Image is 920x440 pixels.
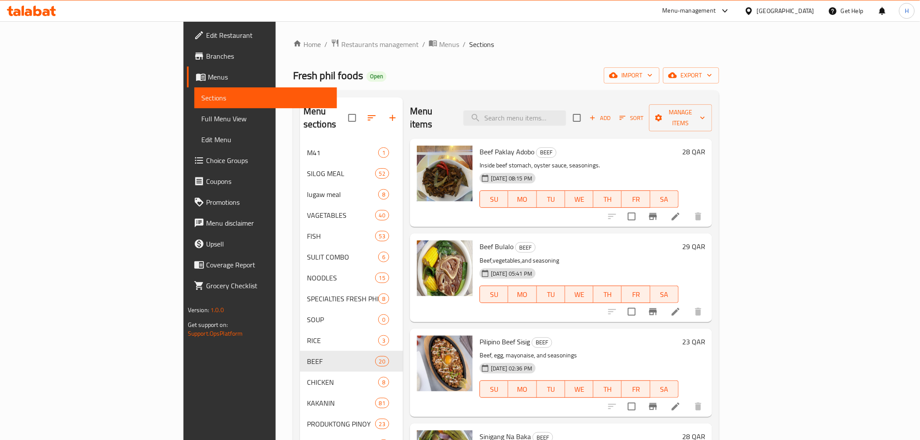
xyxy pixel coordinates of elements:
span: 40 [376,211,389,220]
div: items [375,168,389,179]
span: SU [483,288,505,301]
div: [GEOGRAPHIC_DATA] [757,6,814,16]
a: Edit menu item [670,307,681,317]
span: Sections [469,39,494,50]
div: FISH53 [300,226,403,247]
span: Version: [188,304,209,316]
div: SPECIALTIES FRESH PHILFOODS [307,293,378,304]
a: Menus [187,67,337,87]
span: [DATE] 05:41 PM [487,270,536,278]
button: TU [537,190,565,208]
span: 0 [379,316,389,324]
span: Add [588,113,612,123]
span: SU [483,193,505,206]
span: Choice Groups [206,155,330,166]
span: SA [654,193,675,206]
span: Select section [568,109,586,127]
div: SPECIALTIES FRESH PHILFOODS8 [300,288,403,309]
p: Beef, egg, mayonaise, and seasonings [480,350,679,361]
span: CHICKEN [307,377,378,387]
span: 1.0.0 [210,304,224,316]
span: MO [512,193,533,206]
nav: breadcrumb [293,39,719,50]
span: Coverage Report [206,260,330,270]
li: / [463,39,466,50]
div: items [375,231,389,241]
button: FR [622,380,650,398]
span: Sort items [614,111,649,125]
span: Coupons [206,176,330,187]
span: SA [654,288,675,301]
button: Branch-specific-item [643,396,663,417]
button: SU [480,190,508,208]
a: Support.OpsPlatform [188,328,243,339]
span: KAKANIN [307,398,375,408]
button: import [604,67,660,83]
button: SA [650,190,679,208]
div: PRODUKTONG PINOY23 [300,413,403,434]
span: 15 [376,274,389,282]
button: MO [508,190,537,208]
span: FISH [307,231,375,241]
div: lugaw meal8 [300,184,403,205]
span: export [670,70,712,81]
div: BEEF [532,337,552,348]
span: MO [512,288,533,301]
span: Beef Paklay Adobo [480,145,534,158]
span: 1 [379,149,389,157]
span: M41 [307,147,378,158]
a: Restaurants management [331,39,419,50]
span: TU [540,288,562,301]
button: WE [565,380,593,398]
span: Manage items [656,107,705,129]
span: 23 [376,420,389,428]
img: Beef Bulalo [417,240,473,296]
span: H [905,6,909,16]
span: Select to update [623,207,641,226]
span: SA [654,383,675,396]
span: [DATE] 08:15 PM [487,174,536,183]
span: Get support on: [188,319,228,330]
span: lugaw meal [307,189,378,200]
button: export [663,67,719,83]
span: TH [597,383,618,396]
div: items [375,273,389,283]
span: VAGETABLES [307,210,375,220]
a: Branches [187,46,337,67]
div: KAKANIN81 [300,393,403,413]
span: 6 [379,253,389,261]
li: / [422,39,425,50]
span: Select to update [623,397,641,416]
span: Beef Bulalo [480,240,513,253]
span: Add item [586,111,614,125]
span: FR [625,288,647,301]
a: Edit Menu [194,129,337,150]
span: BEEF [307,356,375,367]
span: Sort [620,113,643,123]
span: Pilipino Beef Sisig [480,335,530,348]
img: Pilipino Beef Sisig [417,336,473,391]
a: Menu disclaimer [187,213,337,233]
span: NOODLES [307,273,375,283]
span: FR [625,193,647,206]
button: Sort [617,111,646,125]
div: items [378,335,389,346]
a: Upsell [187,233,337,254]
span: TU [540,193,562,206]
div: RICE3 [300,330,403,351]
button: FR [622,286,650,303]
span: WE [569,193,590,206]
span: BEEF [537,147,556,157]
a: Coverage Report [187,254,337,275]
span: Branches [206,51,330,61]
a: Edit menu item [670,401,681,412]
button: Add section [382,107,403,128]
div: items [378,252,389,262]
div: items [378,377,389,387]
div: SULIT COMBO [307,252,378,262]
